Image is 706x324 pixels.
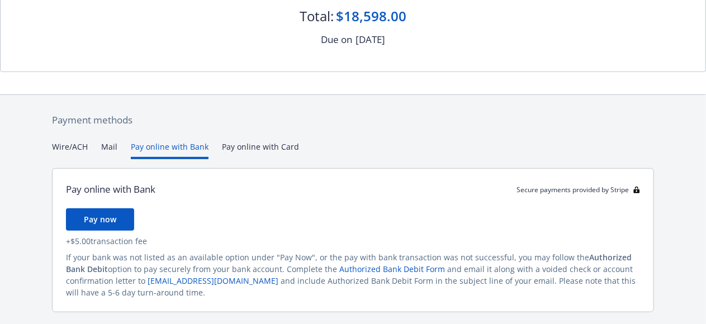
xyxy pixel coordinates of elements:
a: [EMAIL_ADDRESS][DOMAIN_NAME] [148,275,278,286]
div: Secure payments provided by Stripe [517,185,640,194]
span: Authorized Bank Debit [66,252,632,274]
a: Authorized Bank Debit Form [339,264,445,274]
div: [DATE] [356,32,385,47]
button: Pay online with Card [222,141,299,159]
span: Pay now [84,214,116,225]
div: Pay online with Bank [66,182,155,197]
div: + $5.00 transaction fee [66,235,640,247]
div: Payment methods [52,113,654,127]
div: Due on [321,32,352,47]
button: Mail [101,141,117,159]
button: Pay online with Bank [131,141,209,159]
button: Wire/ACH [52,141,88,159]
button: Pay now [66,208,134,231]
div: If your bank was not listed as an available option under "Pay Now", or the pay with bank transact... [66,251,640,298]
div: $18,598.00 [336,7,406,26]
div: Total: [300,7,334,26]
